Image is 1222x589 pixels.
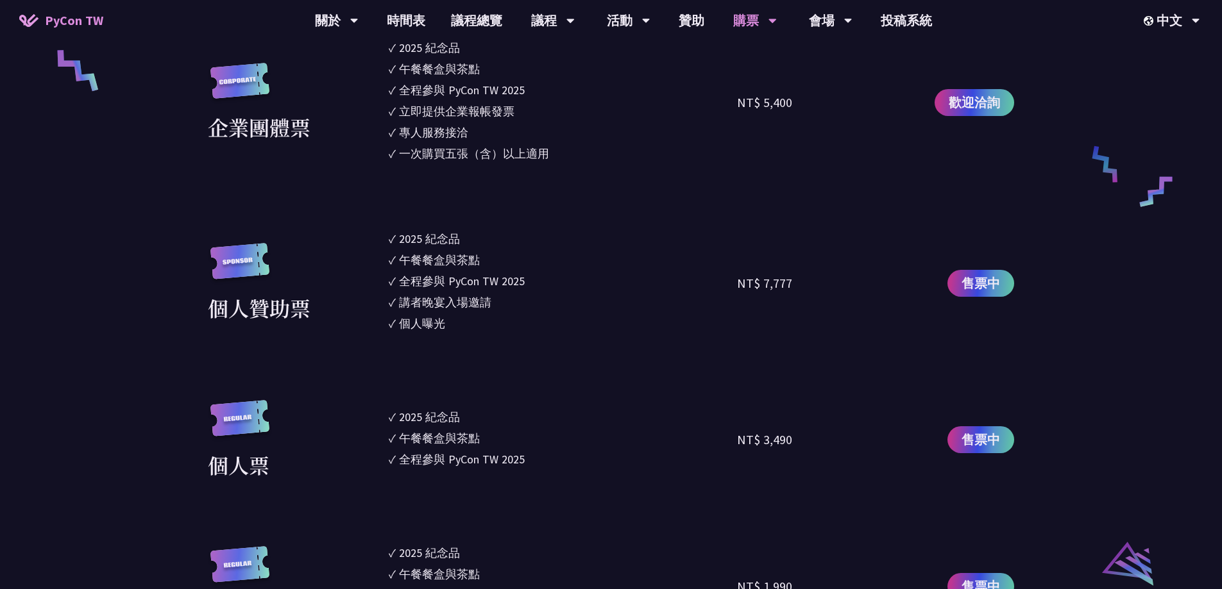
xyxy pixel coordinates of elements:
a: 歡迎洽詢 [935,89,1014,116]
li: ✓ [389,103,738,120]
li: ✓ [389,39,738,56]
li: ✓ [389,145,738,162]
div: 午餐餐盒與茶點 [399,565,480,583]
div: 全程參與 PyCon TW 2025 [399,451,525,468]
div: 個人贊助票 [208,292,310,323]
li: ✓ [389,429,738,447]
div: 立即提供企業報帳發票 [399,103,514,120]
div: 2025 紀念品 [399,408,460,426]
img: regular.8f272d9.svg [208,400,272,449]
div: NT$ 3,490 [737,430,792,449]
li: ✓ [389,272,738,290]
img: sponsor.43e6a3a.svg [208,243,272,292]
div: 個人票 [208,449,269,480]
li: ✓ [389,315,738,332]
li: ✓ [389,124,738,141]
div: 個人曝光 [399,315,445,332]
li: ✓ [389,565,738,583]
div: 午餐餐盒與茶點 [399,251,480,269]
li: ✓ [389,81,738,99]
li: ✓ [389,408,738,426]
div: 2025 紀念品 [399,230,460,247]
div: 全程參與 PyCon TW 2025 [399,81,525,99]
div: 一次購買五張（含）以上適用 [399,145,549,162]
div: NT$ 5,400 [737,93,792,112]
div: 全程參與 PyCon TW 2025 [399,272,525,290]
div: 專人服務接洽 [399,124,468,141]
a: PyCon TW [6,4,116,37]
a: 售票中 [947,270,1014,297]
li: ✓ [389,230,738,247]
li: ✓ [389,60,738,78]
div: 午餐餐盒與茶點 [399,429,480,447]
li: ✓ [389,544,738,561]
div: 午餐餐盒與茶點 [399,60,480,78]
span: 售票中 [962,274,1000,293]
div: 企業團體票 [208,112,310,142]
img: Home icon of PyCon TW 2025 [19,14,38,27]
img: Locale Icon [1144,16,1157,26]
li: ✓ [389,451,738,468]
div: 2025 紀念品 [399,544,460,561]
span: 歡迎洽詢 [949,93,1000,112]
span: PyCon TW [45,11,103,30]
div: 2025 紀念品 [399,39,460,56]
span: 售票中 [962,430,1000,449]
li: ✓ [389,251,738,269]
img: corporate.a587c14.svg [208,63,272,112]
div: NT$ 7,777 [737,274,792,293]
a: 售票中 [947,426,1014,453]
li: ✓ [389,294,738,311]
div: 講者晚宴入場邀請 [399,294,491,311]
